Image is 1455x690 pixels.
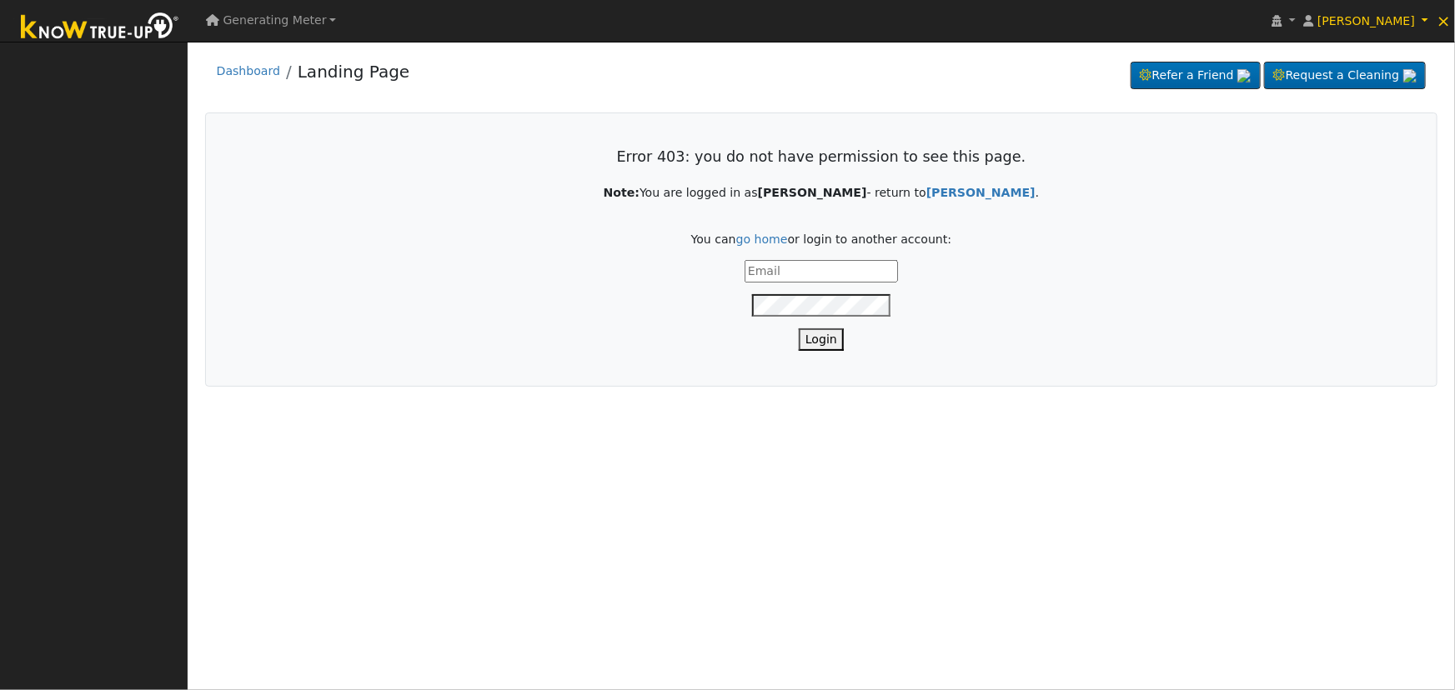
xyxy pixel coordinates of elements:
[926,186,1036,199] strong: [PERSON_NAME]
[1237,69,1251,82] img: retrieve
[1264,62,1426,90] a: Request a Cleaning
[241,231,1402,248] p: You can or login to another account:
[280,59,409,92] li: Landing Page
[1317,14,1415,27] span: [PERSON_NAME]
[799,328,844,351] button: Login
[604,186,640,199] strong: Note:
[1437,11,1451,31] span: ×
[223,13,327,27] span: Generating Meter
[241,148,1402,166] h3: Error 403: you do not have permission to see this page.
[1131,62,1261,90] a: Refer a Friend
[745,260,898,282] input: Email
[758,186,867,199] strong: [PERSON_NAME]
[736,232,788,246] a: go home
[926,186,1036,199] a: Back to User
[241,184,1402,202] p: You are logged in as - return to .
[1403,69,1417,82] img: retrieve
[217,64,280,77] a: Dashboard
[13,9,188,47] img: Know True-Up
